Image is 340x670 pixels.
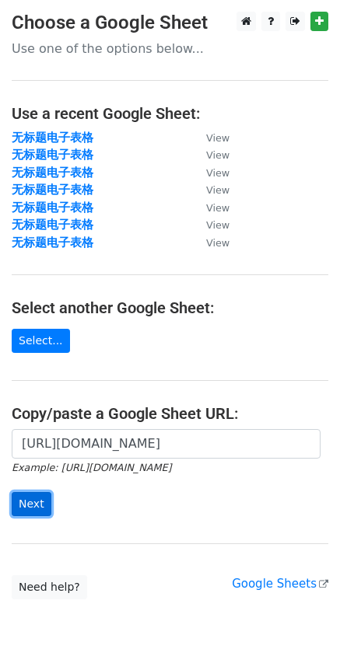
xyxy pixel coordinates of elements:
[191,201,230,215] a: View
[206,132,230,144] small: View
[12,166,93,180] a: 无标题电子表格
[206,237,230,249] small: View
[206,167,230,179] small: View
[12,462,171,473] small: Example: [URL][DOMAIN_NAME]
[12,236,93,250] a: 无标题电子表格
[206,149,230,161] small: View
[12,575,87,599] a: Need help?
[12,201,93,215] a: 无标题电子表格
[232,577,328,591] a: Google Sheets
[191,166,230,180] a: View
[12,329,70,353] a: Select...
[12,148,93,162] a: 无标题电子表格
[12,104,328,123] h4: Use a recent Google Sheet:
[12,492,51,516] input: Next
[206,202,230,214] small: View
[262,595,340,670] iframe: Chat Widget
[12,298,328,317] h4: Select another Google Sheet:
[12,40,328,57] p: Use one of the options below...
[12,183,93,197] a: 无标题电子表格
[206,184,230,196] small: View
[191,183,230,197] a: View
[191,218,230,232] a: View
[12,429,321,459] input: Paste your Google Sheet URL here
[191,148,230,162] a: View
[191,131,230,145] a: View
[12,404,328,423] h4: Copy/paste a Google Sheet URL:
[191,236,230,250] a: View
[12,12,328,34] h3: Choose a Google Sheet
[12,131,93,145] a: 无标题电子表格
[206,219,230,231] small: View
[12,218,93,232] a: 无标题电子表格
